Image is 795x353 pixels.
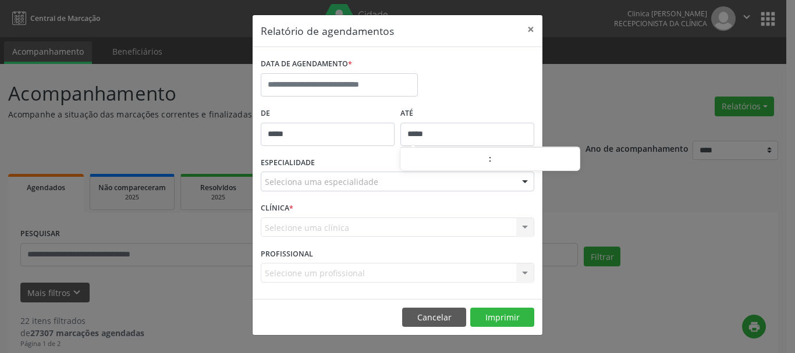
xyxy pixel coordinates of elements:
[400,105,534,123] label: ATÉ
[261,245,313,263] label: PROFISSIONAL
[470,308,534,327] button: Imprimir
[402,308,466,327] button: Cancelar
[261,105,395,123] label: De
[519,15,542,44] button: Close
[265,176,378,188] span: Seleciona uma especialidade
[488,147,492,170] span: :
[492,148,580,172] input: Minute
[261,55,352,73] label: DATA DE AGENDAMENTO
[261,199,293,217] label: CLÍNICA
[261,23,394,38] h5: Relatório de agendamentos
[400,148,488,172] input: Hour
[261,154,315,172] label: ESPECIALIDADE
